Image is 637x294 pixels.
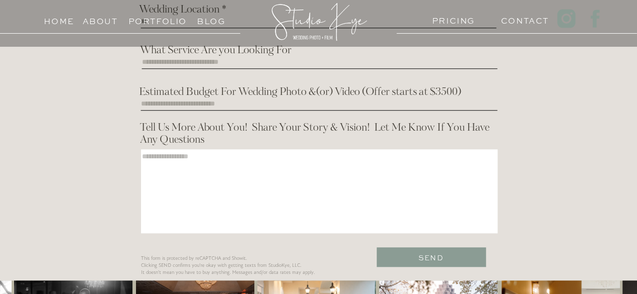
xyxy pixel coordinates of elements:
a: Blog [188,14,234,24]
a: PRICING [432,14,471,23]
h2: What Service Are you Looking For [140,45,359,58]
a: Contact [501,14,540,23]
a: Send [376,251,486,261]
a: About [83,14,118,24]
h2: Tell Us More About You! Share Your Story & Vision! Let Me Know If You Have Any Questions [140,122,498,149]
h2: Wedding Location * [139,4,358,17]
h2: Estimated Budget For Wedding Photo &(or) Video (Offer starts at $3500) [139,86,497,100]
a: Portfolio [128,14,174,24]
a: Home [40,14,79,24]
